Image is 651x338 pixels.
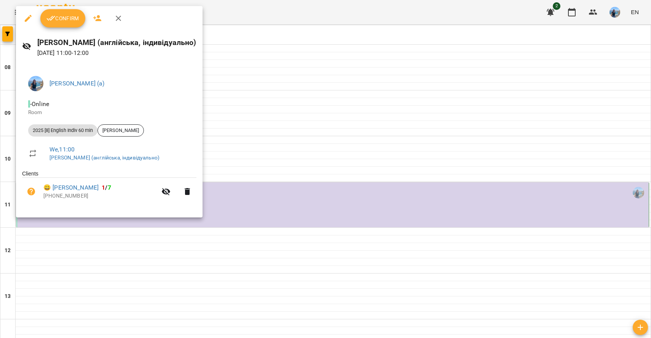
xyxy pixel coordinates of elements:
span: 2025 [8] English Indiv 60 min [28,127,97,134]
button: Unpaid. Bill the attendance? [22,182,40,201]
div: [PERSON_NAME] [97,124,144,137]
p: Room [28,109,190,116]
span: [PERSON_NAME] [98,127,144,134]
p: [DATE] 11:00 - 12:00 [37,48,196,58]
span: 7 [108,184,111,191]
span: Confirm [46,14,79,23]
p: [PHONE_NUMBER] [43,192,157,200]
span: - Online [28,100,51,108]
span: 1 [102,184,105,191]
a: 😀 [PERSON_NAME] [43,183,99,192]
a: We , 11:00 [49,146,75,153]
h6: [PERSON_NAME] (англійська, індивідуально) [37,37,196,48]
b: / [102,184,111,191]
a: [PERSON_NAME] (а) [49,80,105,87]
img: 8b0d75930c4dba3d36228cba45c651ae.jpg [28,76,43,91]
ul: Clients [22,170,196,208]
a: [PERSON_NAME] (англійська, індивідуально) [49,155,160,161]
button: Confirm [40,9,85,27]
